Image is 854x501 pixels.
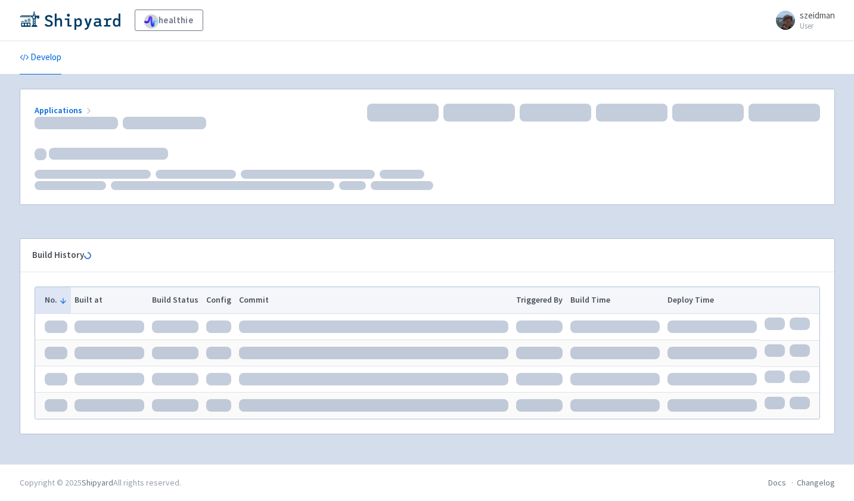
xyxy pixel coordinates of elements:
[202,287,235,313] th: Config
[768,477,786,488] a: Docs
[71,287,148,313] th: Built at
[663,287,760,313] th: Deploy Time
[769,11,835,30] a: szeidman User
[135,10,203,31] a: healthie
[45,294,67,306] button: No.
[20,11,120,30] img: Shipyard logo
[235,287,513,313] th: Commit
[800,22,835,30] small: User
[82,477,113,488] a: Shipyard
[20,477,181,489] div: Copyright © 2025 All rights reserved.
[513,287,567,313] th: Triggered By
[797,477,835,488] a: Changelog
[32,248,803,262] div: Build History
[35,105,94,116] a: Applications
[20,41,61,74] a: Develop
[800,10,835,21] span: szeidman
[567,287,664,313] th: Build Time
[148,287,203,313] th: Build Status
